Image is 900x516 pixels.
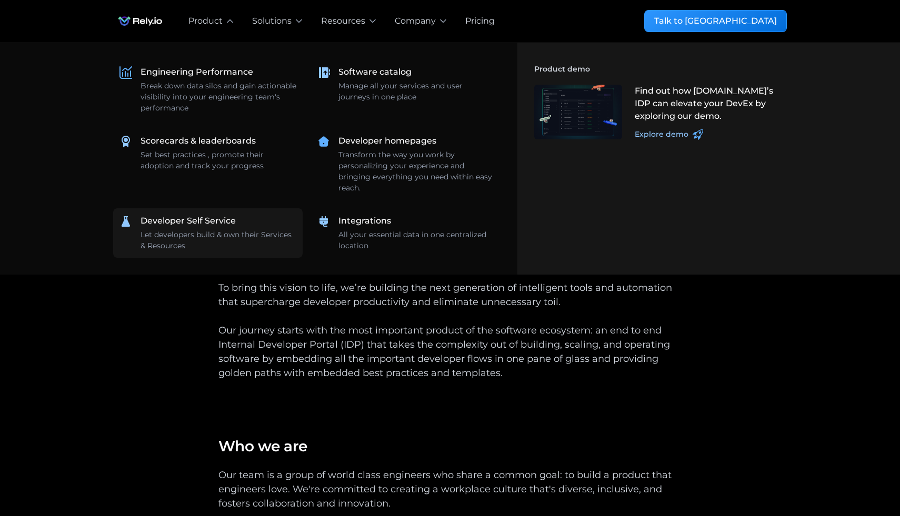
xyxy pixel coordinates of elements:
div: Product [188,15,223,27]
a: home [113,11,167,32]
h4: Product demo [534,59,787,78]
div: Resources [321,15,365,27]
a: Pricing [465,15,495,27]
div: Scorecards & leaderboards [141,135,256,147]
div: Manage all your services and user journeys in one place [338,80,494,103]
div: Let developers build & own their Services & Resources [141,229,296,251]
h4: Who we are [218,437,682,456]
div: Transform the way you work by personalizing your experience and bringing everything you need with... [338,149,494,194]
div: Explore demo [635,129,688,140]
div: Set best practices , promote their adoption and track your progress [141,149,296,171]
div: Developer Self Service [141,215,236,227]
div: Integrations [338,215,391,227]
div: Break down data silos and gain actionable visibility into your engineering team's performance [141,80,296,114]
a: Engineering PerformanceBreak down data silos and gain actionable visibility into your engineering... [113,59,303,120]
a: Scorecards & leaderboardsSet best practices , promote their adoption and track your progress [113,128,303,178]
a: Developer homepagesTransform the way you work by personalizing your experience and bringing every... [311,128,501,200]
a: Developer Self ServiceLet developers build & own their Services & Resources [113,208,303,258]
div: All your essential data in one centralized location [338,229,494,251]
iframe: Chatbot [831,447,885,501]
div: Find out how [DOMAIN_NAME]’s IDP can elevate your DevEx by exploring our demo. [635,85,781,123]
a: Find out how [DOMAIN_NAME]’s IDP can elevate your DevEx by exploring our demo.Explore demo [528,78,787,146]
div: Software catalog [338,66,412,78]
a: Talk to [GEOGRAPHIC_DATA] [644,10,787,32]
div: Solutions [252,15,292,27]
div: Engineering Performance [141,66,253,78]
a: IntegrationsAll your essential data in one centralized location [311,208,501,258]
img: Rely.io logo [113,11,167,32]
div: Talk to [GEOGRAPHIC_DATA] [654,15,777,27]
a: Software catalogManage all your services and user journeys in one place [311,59,501,109]
div: Developer homepages [338,135,436,147]
div: Company [395,15,436,27]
